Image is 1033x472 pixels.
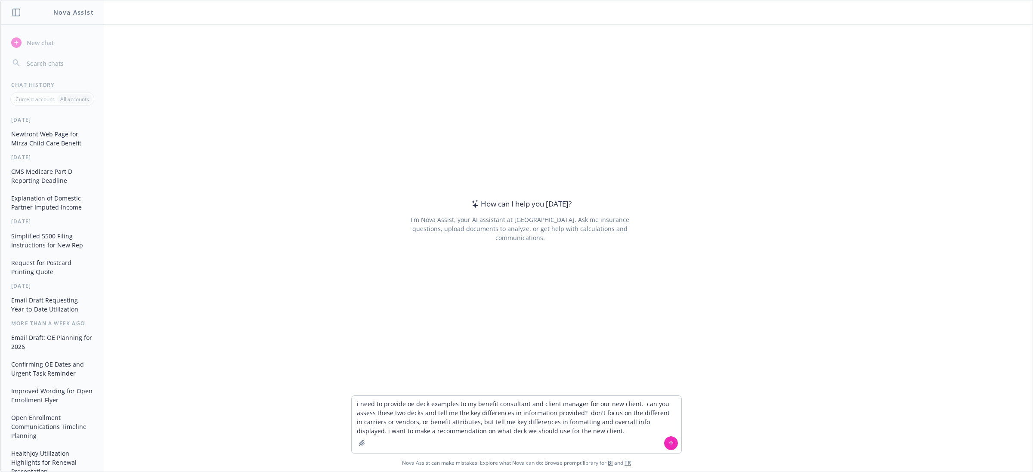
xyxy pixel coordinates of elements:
span: New chat [25,38,54,47]
button: Newfront Web Page for Mirza Child Care Benefit [8,127,97,150]
span: Nova Assist can make mistakes. Explore what Nova can do: Browse prompt library for and [402,454,631,472]
p: All accounts [60,96,89,103]
button: Email Draft Requesting Year-to-Date Utilization [8,293,97,316]
div: [DATE] [1,154,104,161]
button: New chat [8,35,97,50]
div: [DATE] [1,218,104,225]
button: Open Enrollment Communications Timeline Planning [8,410,97,443]
input: Search chats [25,57,93,69]
div: [DATE] [1,282,104,290]
p: Current account [15,96,54,103]
div: [DATE] [1,116,104,123]
div: How can I help you [DATE]? [469,198,572,210]
div: I'm Nova Assist, your AI assistant at [GEOGRAPHIC_DATA]. Ask me insurance questions, upload docum... [399,215,641,242]
button: Confirming OE Dates and Urgent Task Reminder [8,357,97,380]
button: Simplified 5500 Filing Instructions for New Rep [8,229,97,252]
div: Chat History [1,81,104,89]
a: TR [625,459,631,466]
button: CMS Medicare Part D Reporting Deadline [8,164,97,188]
textarea: i need to provide oe deck examples to my benefit consultant and client manager for our new client... [352,396,681,453]
div: More than a week ago [1,320,104,327]
button: Improved Wording for Open Enrollment Flyer [8,384,97,407]
button: Explanation of Domestic Partner Imputed Income [8,191,97,214]
a: BI [608,459,613,466]
h1: Nova Assist [53,8,94,17]
button: Request for Postcard Printing Quote [8,256,97,279]
button: Email Draft: OE Planning for 2026 [8,330,97,354]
